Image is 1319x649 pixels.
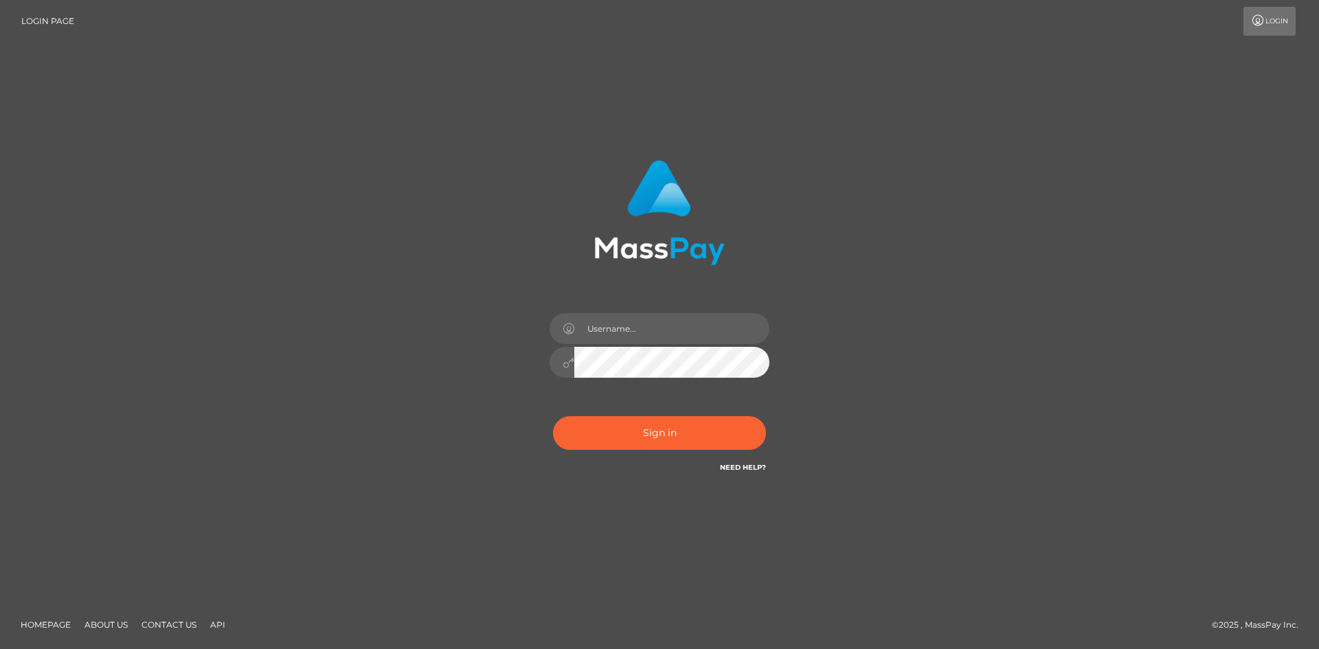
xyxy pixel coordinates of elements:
button: Sign in [553,416,766,450]
img: MassPay Login [594,160,725,265]
a: Contact Us [136,614,202,635]
div: © 2025 , MassPay Inc. [1212,617,1309,633]
input: Username... [574,313,769,344]
a: Login Page [21,7,74,36]
a: Homepage [15,614,76,635]
a: Need Help? [720,463,766,472]
a: API [205,614,231,635]
a: About Us [79,614,133,635]
a: Login [1243,7,1296,36]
